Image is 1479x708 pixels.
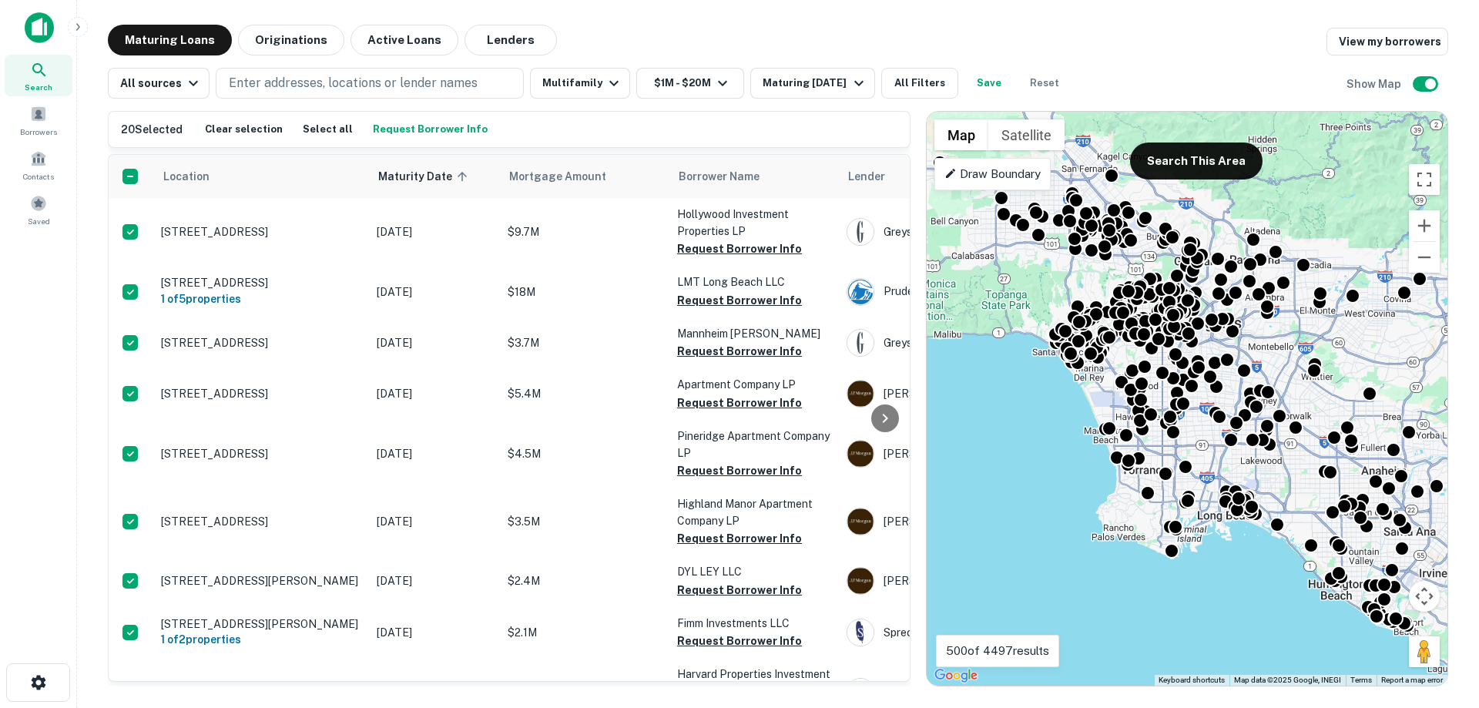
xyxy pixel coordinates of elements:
th: Mortgage Amount [500,155,669,198]
div: [PERSON_NAME] [847,508,1078,535]
button: Enter addresses, locations or lender names [216,68,524,99]
p: [STREET_ADDRESS][PERSON_NAME] [161,574,361,588]
p: Mannheim [PERSON_NAME] [677,325,831,342]
p: Pineridge Apartment Company LP [677,428,831,461]
a: Saved [5,189,72,230]
div: [PERSON_NAME] [847,440,1078,468]
p: Apartment Company LP [677,376,831,393]
button: Reset [1020,68,1069,99]
span: Borrower Name [679,167,760,186]
span: Map data ©2025 Google, INEGI [1234,676,1341,684]
h6: 1 of 5 properties [161,290,361,307]
iframe: Chat Widget [1402,535,1479,609]
button: Show satellite imagery [988,119,1065,150]
button: Multifamily [530,68,630,99]
p: $3.7M [508,334,662,351]
a: Open this area in Google Maps (opens a new window) [931,666,981,686]
p: [DATE] [377,513,492,530]
button: Request Borrower Info [677,529,802,548]
button: Request Borrower Info [677,581,802,599]
p: $2.1M [508,624,662,641]
div: [PERSON_NAME] [847,380,1078,408]
p: [STREET_ADDRESS] [161,276,361,290]
button: Lenders [464,25,557,55]
p: Harvard Properties Investment LP [677,666,831,700]
div: All sources [120,74,203,92]
th: Location [153,155,369,198]
span: Maturity Date [378,167,472,186]
span: Borrowers [20,126,57,138]
span: Lender [848,167,885,186]
button: Drag Pegman onto the map to open Street View [1409,636,1440,667]
button: Select all [299,118,357,141]
img: picture [847,508,874,535]
span: Mortgage Amount [509,167,626,186]
p: [STREET_ADDRESS] [161,447,361,461]
a: Terms (opens in new tab) [1350,676,1372,684]
button: Save your search to get updates of matches that match your search criteria. [964,68,1014,99]
p: [STREET_ADDRESS] [161,225,361,239]
button: Maturing [DATE] [750,68,874,99]
div: Contacts [5,144,72,186]
p: Enter addresses, locations or lender names [229,74,478,92]
div: Greystone [847,218,1078,246]
p: [STREET_ADDRESS] [161,515,361,528]
button: Active Loans [350,25,458,55]
p: [DATE] [377,334,492,351]
p: $9.7M [508,223,662,240]
p: $3.5M [508,513,662,530]
button: $1M - $20M [636,68,744,99]
button: Request Borrower Info [677,461,802,480]
p: $2.4M [508,572,662,589]
p: $18M [508,284,662,300]
p: Hollywood Investment Properties LP [677,206,831,240]
p: Draw Boundary [944,165,1041,183]
button: Zoom out [1409,242,1440,273]
p: [DATE] [377,223,492,240]
button: Zoom in [1409,210,1440,241]
th: Borrower Name [669,155,839,198]
img: picture [847,441,874,467]
button: Keyboard shortcuts [1159,675,1225,686]
button: Request Borrower Info [677,342,802,361]
p: Fimm Investments LLC [677,615,831,632]
a: View my borrowers [1326,28,1448,55]
button: All Filters [881,68,958,99]
div: Greystone [847,329,1078,357]
div: 0 0 [927,112,1447,686]
img: Google [931,666,981,686]
p: $5.4M [508,385,662,402]
button: Request Borrower Info [677,394,802,412]
img: picture [847,381,874,407]
p: [DATE] [377,624,492,641]
p: [DATE] [377,284,492,300]
p: DYL LEY LLC [677,563,831,580]
img: picture [847,279,874,305]
button: Show street map [934,119,988,150]
img: picture [847,568,874,594]
a: Search [5,55,72,96]
span: Search [25,81,52,93]
img: picture [847,619,874,646]
a: Borrowers [5,99,72,141]
button: Request Borrower Info [677,291,802,310]
p: [STREET_ADDRESS] [161,336,361,350]
h6: Show Map [1347,75,1404,92]
button: Request Borrower Info [677,632,802,650]
span: Location [163,167,210,186]
p: [STREET_ADDRESS] [161,387,361,401]
div: Maturing [DATE] [763,74,867,92]
button: Search This Area [1130,143,1263,180]
button: Toggle fullscreen view [1409,164,1440,195]
th: Lender [839,155,1085,198]
button: All sources [108,68,210,99]
a: Report a map error [1381,676,1443,684]
p: [DATE] [377,445,492,462]
button: Maturing Loans [108,25,232,55]
p: $4.5M [508,445,662,462]
th: Maturity Date [369,155,500,198]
